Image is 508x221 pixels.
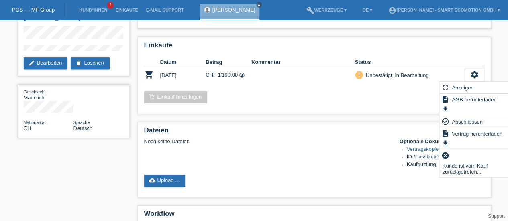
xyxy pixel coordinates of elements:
[144,91,208,103] a: add_shopping_cartEinkauf hinzufügen
[29,60,35,66] i: edit
[24,125,31,131] span: Schweiz
[359,8,376,12] a: DE ▾
[144,175,186,187] a: cloud_uploadUpload ...
[239,72,245,78] i: Fixe Raten (12 Raten)
[407,146,473,152] a: Vertragskopie (POWERPAY)
[257,3,261,7] i: close
[24,120,46,125] span: Nationalität
[470,70,479,79] i: settings
[400,138,485,144] h4: Optionale Dokumente
[24,89,46,94] span: Geschlecht
[160,67,206,83] td: [DATE]
[144,41,485,53] h2: Einkäufe
[356,72,362,77] i: priority_high
[256,2,262,8] a: close
[441,95,449,103] i: description
[251,57,355,67] th: Kommentar
[12,7,55,13] a: POS — MF Group
[306,6,314,14] i: build
[111,8,142,12] a: Einkäufe
[75,60,82,66] i: delete
[107,2,114,9] span: 2
[144,70,154,79] i: POSP00027893
[441,105,449,114] i: get_app
[451,83,475,92] span: Anzeigen
[206,67,251,83] td: CHF 1'190.00
[407,154,485,161] li: ID-/Passkopie
[149,177,155,184] i: cloud_upload
[407,161,485,169] li: Kaufquittung
[24,89,73,101] div: Männlich
[144,138,390,144] div: Noch keine Dateien
[73,120,90,125] span: Sprache
[75,8,111,12] a: Kund*innen
[388,6,396,14] i: account_circle
[363,71,429,79] div: Unbestätigt, in Bearbeitung
[160,57,206,67] th: Datum
[24,57,68,69] a: editBearbeiten
[142,8,188,12] a: E-Mail Support
[355,57,465,67] th: Status
[206,57,251,67] th: Betrag
[144,126,485,138] h2: Dateien
[384,8,504,12] a: account_circle[PERSON_NAME] - Smart Ecomotion GmbH ▾
[212,7,255,13] a: [PERSON_NAME]
[451,95,498,104] span: AGB herunterladen
[149,94,155,100] i: add_shopping_cart
[488,213,505,219] a: Support
[71,57,109,69] a: deleteLöschen
[73,125,93,131] span: Deutsch
[441,83,449,91] i: fullscreen
[302,8,351,12] a: buildWerkzeuge ▾
[24,14,123,26] h2: [PERSON_NAME]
